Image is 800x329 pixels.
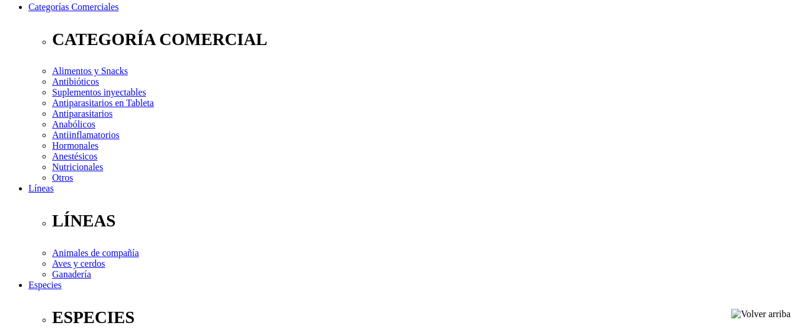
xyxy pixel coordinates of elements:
a: Líneas [28,183,54,193]
a: Alimentos y Snacks [52,66,128,76]
a: Antiparasitarios en Tableta [52,98,154,108]
a: Otros [52,173,73,183]
p: ESPECIES [52,308,795,327]
a: Suplementos inyectables [52,87,146,97]
a: Hormonales [52,140,98,151]
a: Antiparasitarios [52,108,113,119]
p: LÍNEAS [52,211,795,231]
a: Categorías Comerciales [28,2,118,12]
a: Anabólicos [52,119,95,129]
img: Volver arriba [731,309,791,320]
a: Antiinflamatorios [52,130,120,140]
a: Nutricionales [52,162,103,172]
p: CATEGORÍA COMERCIAL [52,30,795,49]
a: Anestésicos [52,151,97,161]
iframe: Brevo live chat [6,200,204,323]
a: Antibióticos [52,76,99,87]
